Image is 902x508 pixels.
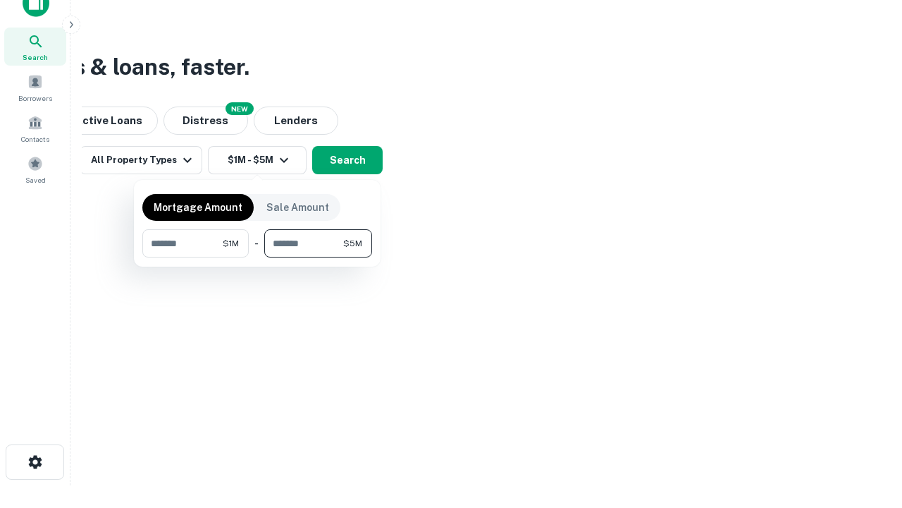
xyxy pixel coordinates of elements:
[832,395,902,463] iframe: Chat Widget
[223,237,239,250] span: $1M
[154,200,242,215] p: Mortgage Amount
[343,237,362,250] span: $5M
[266,200,329,215] p: Sale Amount
[254,229,259,258] div: -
